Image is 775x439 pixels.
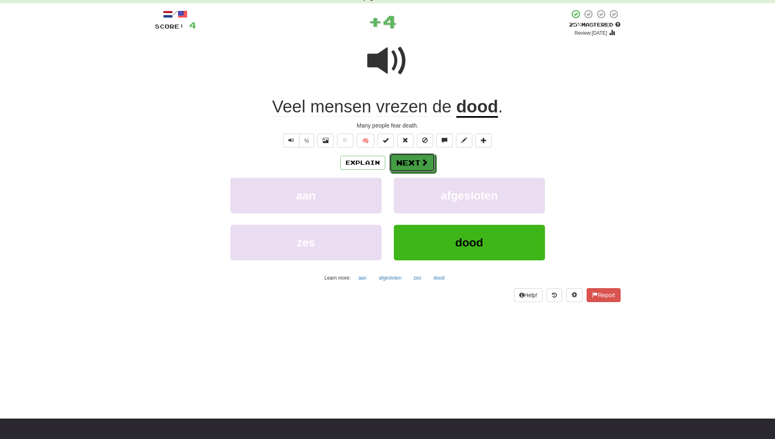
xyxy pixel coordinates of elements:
button: afgesloten [374,272,406,284]
span: . [498,97,503,116]
button: Set this sentence to 100% Mastered (alt+m) [377,134,394,148]
button: Discuss sentence (alt+u) [436,134,453,148]
button: 🧠 [357,134,374,148]
small: Review: [DATE] [574,30,607,36]
button: Explain [340,156,385,170]
button: Ignore sentence (alt+i) [417,134,433,148]
span: 4 [189,20,196,30]
div: Many people fear death. [155,121,621,130]
span: Score: [155,23,184,30]
div: / [155,9,196,19]
button: dood [394,225,545,260]
span: 25 % [569,21,581,28]
button: Show image (alt+x) [317,134,334,148]
button: Round history (alt+y) [547,288,562,302]
button: Favorite sentence (alt+f) [337,134,353,148]
div: Mastered [569,21,621,29]
button: Play sentence audio (ctl+space) [283,134,299,148]
button: Next [389,153,435,172]
button: zes [230,225,382,260]
u: dood [456,97,498,118]
button: zes [409,272,426,284]
span: 4 [382,11,397,31]
button: Help! [514,288,543,302]
small: Learn more: [324,275,351,281]
span: mensen [310,97,371,116]
button: aan [354,272,371,284]
button: ½ [299,134,315,148]
span: afgesloten [440,189,498,202]
span: + [368,9,382,34]
button: Add to collection (alt+a) [476,134,492,148]
span: vrezen [376,97,428,116]
button: Edit sentence (alt+d) [456,134,472,148]
span: de [432,97,451,116]
span: dood [455,236,483,249]
button: dood [429,272,449,284]
button: afgesloten [394,178,545,213]
span: Veel [272,97,306,116]
div: Text-to-speech controls [281,134,315,148]
button: Report [587,288,620,302]
span: aan [296,189,315,202]
span: zes [297,236,315,249]
button: aan [230,178,382,213]
button: Reset to 0% Mastered (alt+r) [397,134,413,148]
